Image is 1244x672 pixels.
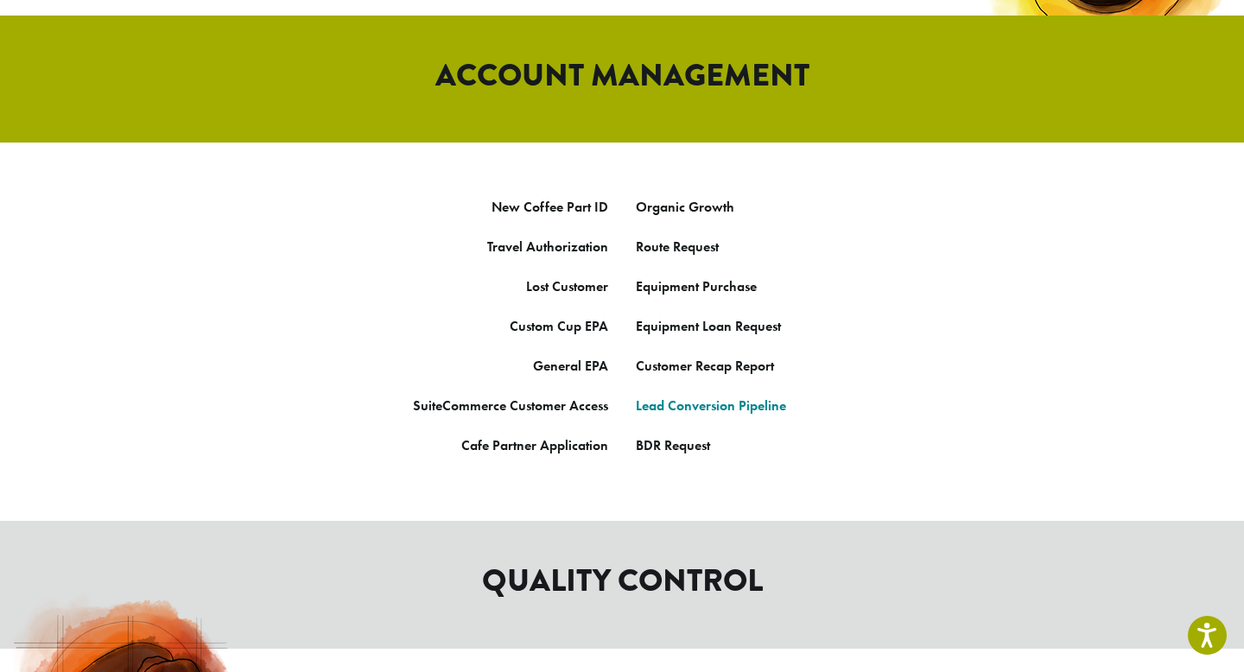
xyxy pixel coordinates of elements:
h2: ACCOUNT MANAGEMENT [130,57,1114,94]
a: Lost Customer [526,277,608,295]
a: se [745,277,757,295]
a: Cafe Partner Application [461,436,608,454]
a: Route Request [636,238,719,256]
a: BDR Request [636,436,710,454]
a: General EPA [533,357,608,375]
a: Organic Growth [636,198,734,216]
a: SuiteCommerce Customer Access [413,396,608,415]
a: Lead Conversion Pipeline [636,396,786,415]
h2: QUALITY CONTROL [130,562,1114,599]
a: Customer Recap Report [636,357,774,375]
a: Custom Cup EPA [510,317,608,335]
a: New Coffee Part ID [492,198,608,216]
a: Travel Authorization [487,238,608,256]
a: Equipment Purcha [636,277,745,295]
a: Equipment Loan Request [636,317,781,335]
